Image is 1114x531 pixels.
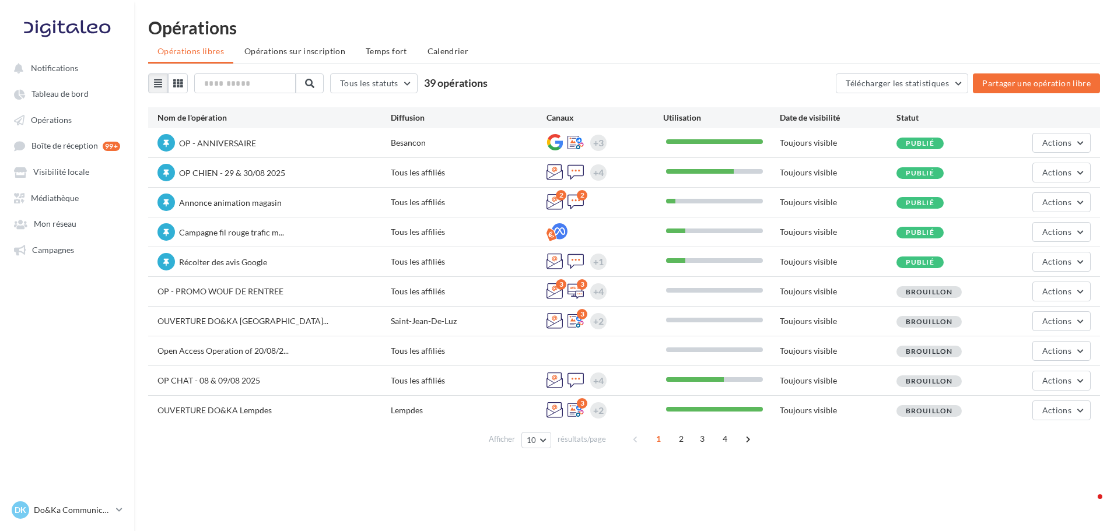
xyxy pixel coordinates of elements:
[1074,491,1102,519] iframe: Intercom live chat
[31,193,79,203] span: Médiathèque
[103,142,120,151] div: 99+
[663,112,780,124] div: Utilisation
[7,83,127,104] a: Tableau de bord
[672,430,691,448] span: 2
[7,109,127,130] a: Opérations
[577,398,587,409] div: 3
[1042,256,1071,266] span: Actions
[7,135,127,156] a: Boîte de réception 99+
[179,227,284,237] span: Campagne fil rouge trafic m...
[1032,252,1091,272] button: Actions
[906,139,934,147] span: Publié
[366,46,407,56] span: Temps fort
[7,213,127,234] a: Mon réseau
[527,435,537,445] span: 10
[15,504,26,516] span: DK
[906,406,953,415] span: Brouillon
[391,112,547,124] div: Diffusion
[780,167,896,178] div: Toujours visible
[1042,405,1071,415] span: Actions
[391,375,547,386] div: Tous les affiliés
[577,279,587,290] div: 3
[1032,222,1091,242] button: Actions
[780,315,896,327] div: Toujours visible
[1042,286,1071,296] span: Actions
[179,257,267,267] span: Récolter des avis Google
[547,112,663,124] div: Canaux
[780,286,896,297] div: Toujours visible
[1032,341,1091,361] button: Actions
[391,196,547,208] div: Tous les affiliés
[157,316,328,326] span: OUVERTURE DO&KA [GEOGRAPHIC_DATA]...
[593,372,604,389] div: +4
[906,347,953,356] span: Brouillon
[906,168,934,177] span: Publié
[157,346,289,356] span: Open Access Operation of 20/08/2...
[846,78,949,88] span: Télécharger les statistiques
[391,345,547,357] div: Tous les affiliés
[1032,133,1091,153] button: Actions
[9,499,125,521] a: DK Do&Ka Communication
[7,57,122,78] button: Notifications
[148,19,1100,36] div: Opérations
[906,228,934,237] span: Publié
[906,287,953,296] span: Brouillon
[1042,227,1071,237] span: Actions
[1042,138,1071,147] span: Actions
[391,405,547,416] div: Lempdes
[179,168,285,178] span: OP CHIEN - 29 & 30/08 2025
[649,430,668,448] span: 1
[1032,163,1091,182] button: Actions
[244,46,345,56] span: Opérations sur inscription
[780,405,896,416] div: Toujours visible
[1032,400,1091,420] button: Actions
[330,73,418,93] button: Tous les statuts
[1032,192,1091,212] button: Actions
[391,286,547,297] div: Tous les affiliés
[7,161,127,182] a: Visibilité locale
[780,256,896,268] div: Toujours visible
[32,245,74,255] span: Campagnes
[593,135,604,151] div: +3
[593,402,604,419] div: +2
[157,405,272,415] span: OUVERTURE DO&KA Lempdes
[1032,371,1091,391] button: Actions
[577,190,587,201] div: 2
[391,137,547,149] div: Besancon
[906,258,934,266] span: Publié
[1042,316,1071,326] span: Actions
[593,283,604,300] div: +4
[428,46,469,56] span: Calendrier
[340,78,398,88] span: Tous les statuts
[31,63,78,73] span: Notifications
[157,112,391,124] div: Nom de l'opération
[593,313,604,329] div: +2
[693,430,712,448] span: 3
[34,219,76,229] span: Mon réseau
[556,190,566,201] div: 2
[906,317,953,326] span: Brouillon
[836,73,968,93] button: Télécharger les statistiques
[7,239,127,260] a: Campagnes
[391,226,547,238] div: Tous les affiliés
[577,309,587,319] div: 3
[157,375,260,385] span: OP CHAT - 08 & 09/08 2025
[896,112,1013,124] div: Statut
[558,434,606,445] span: résultats/page
[780,137,896,149] div: Toujours visible
[556,279,566,290] div: 3
[906,377,953,385] span: Brouillon
[906,198,934,207] span: Publié
[489,434,515,445] span: Afficher
[1032,282,1091,301] button: Actions
[179,198,282,208] span: Annonce animation magasin
[391,315,547,327] div: Saint-Jean-De-Luz
[33,167,89,177] span: Visibilité locale
[973,73,1100,93] button: Partager une opération libre
[1032,311,1091,331] button: Actions
[780,345,896,357] div: Toujours visible
[780,226,896,238] div: Toujours visible
[34,504,111,516] p: Do&Ka Communication
[593,254,604,270] div: +1
[521,432,551,448] button: 10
